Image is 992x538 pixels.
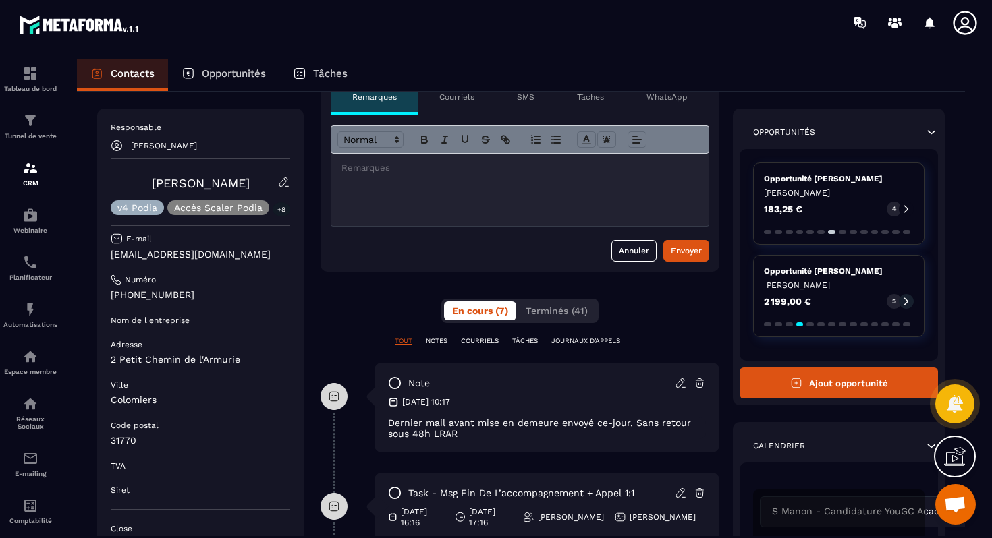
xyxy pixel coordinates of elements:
img: social-network [22,396,38,412]
p: Colomiers [111,394,290,407]
p: task - Msg fin de l’accompagnement + Appel 1:1 [408,487,634,500]
p: Réseaux Sociaux [3,415,57,430]
p: 31770 [111,434,290,447]
p: [PERSON_NAME] [764,280,914,291]
p: Opportunités [753,127,815,138]
p: Tâches [577,92,604,102]
p: v4 Podia [117,203,157,212]
p: Comptabilité [3,517,57,525]
img: automations [22,301,38,318]
a: formationformationTunnel de vente [3,102,57,150]
p: WhatsApp [646,92,688,102]
p: [DATE] 16:16 [401,506,444,528]
p: TOUT [395,336,412,346]
img: email [22,450,38,467]
img: formation [22,65,38,82]
button: Annuler [611,240,657,262]
img: scheduler [22,254,38,270]
p: [PERSON_NAME] [630,512,696,522]
a: Opportunités [168,59,279,91]
p: COURRIELS [461,336,499,346]
p: [PERSON_NAME] [764,187,914,198]
button: Ajout opportunité [740,367,938,398]
p: Responsable [111,122,290,133]
p: CRM [3,179,57,187]
img: automations [22,349,38,365]
img: accountant [22,498,38,514]
p: Calendrier [753,440,805,451]
img: formation [22,113,38,129]
button: Envoyer [663,240,709,262]
span: En cours (7) [452,305,508,316]
p: Numéro [125,274,156,285]
p: Espace membre [3,368,57,376]
a: Tâches [279,59,361,91]
a: Ouvrir le chat [935,484,976,525]
p: [PERSON_NAME] [538,512,604,522]
p: Nom de l'entreprise [111,315,190,326]
a: schedulerschedulerPlanificateur [3,244,57,291]
a: emailemailE-mailing [3,440,57,487]
a: social-networksocial-networkRéseaux Sociaux [3,386,57,440]
span: Terminés (41) [526,305,588,316]
button: En cours (7) [444,301,516,320]
p: note [408,377,430,390]
p: E-mail [126,233,152,244]
p: E-mailing [3,470,57,477]
p: Tâches [313,67,348,80]
p: Accès Scaler Podia [174,203,263,212]
p: Contacts [111,67,155,80]
p: Adresse [111,339,142,350]
p: Courriels [439,92,474,102]
a: formationformationTableau de bord [3,55,57,102]
p: [DATE] 10:17 [402,396,450,407]
p: 2 199,00 € [764,297,811,306]
img: formation [22,160,38,176]
p: JOURNAUX D'APPELS [551,336,620,346]
p: Siret [111,485,130,496]
a: [PERSON_NAME] [152,176,250,190]
p: +8 [273,202,290,216]
p: Planificateur [3,274,57,281]
p: Opportunités [202,67,266,80]
a: formationformationCRM [3,150,57,197]
p: 183,25 € [764,204,802,214]
p: Tableau de bord [3,85,57,92]
p: Close [111,523,290,534]
p: 2 Petit Chemin de l'Armurie [111,353,290,366]
a: accountantaccountantComptabilité [3,487,57,535]
p: SMS [517,92,534,102]
p: [EMAIL_ADDRESS][DOMAIN_NAME] [111,248,290,261]
span: Dernier mail avant mise en demeure envoyé ce-jour. Sans retour sous 48h LRAR [388,417,691,439]
p: Tunnel de vente [3,132,57,140]
div: Envoyer [671,244,702,258]
img: logo [19,12,140,36]
a: automationsautomationsAutomatisations [3,291,57,338]
a: automationsautomationsWebinaire [3,197,57,244]
img: automations [22,207,38,223]
p: Automatisations [3,321,57,328]
p: TVA [111,460,126,471]
p: Ville [111,380,128,390]
p: [DATE] 17:16 [469,506,512,528]
a: Contacts [77,59,168,91]
p: [PHONE_NUMBER] [111,289,290,301]
p: Remarques [352,92,397,102]
p: TÂCHES [512,336,538,346]
p: 5 [892,297,896,306]
p: [PERSON_NAME] [131,141,197,150]
a: automationsautomationsEspace membre [3,338,57,386]
p: Opportunité [PERSON_NAME] [764,266,914,276]
p: Opportunité [PERSON_NAME] [764,173,914,184]
p: 4 [892,204,896,214]
p: Code postal [111,420,159,431]
button: Terminés (41) [518,301,596,320]
p: Webinaire [3,227,57,234]
p: NOTES [426,336,447,346]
